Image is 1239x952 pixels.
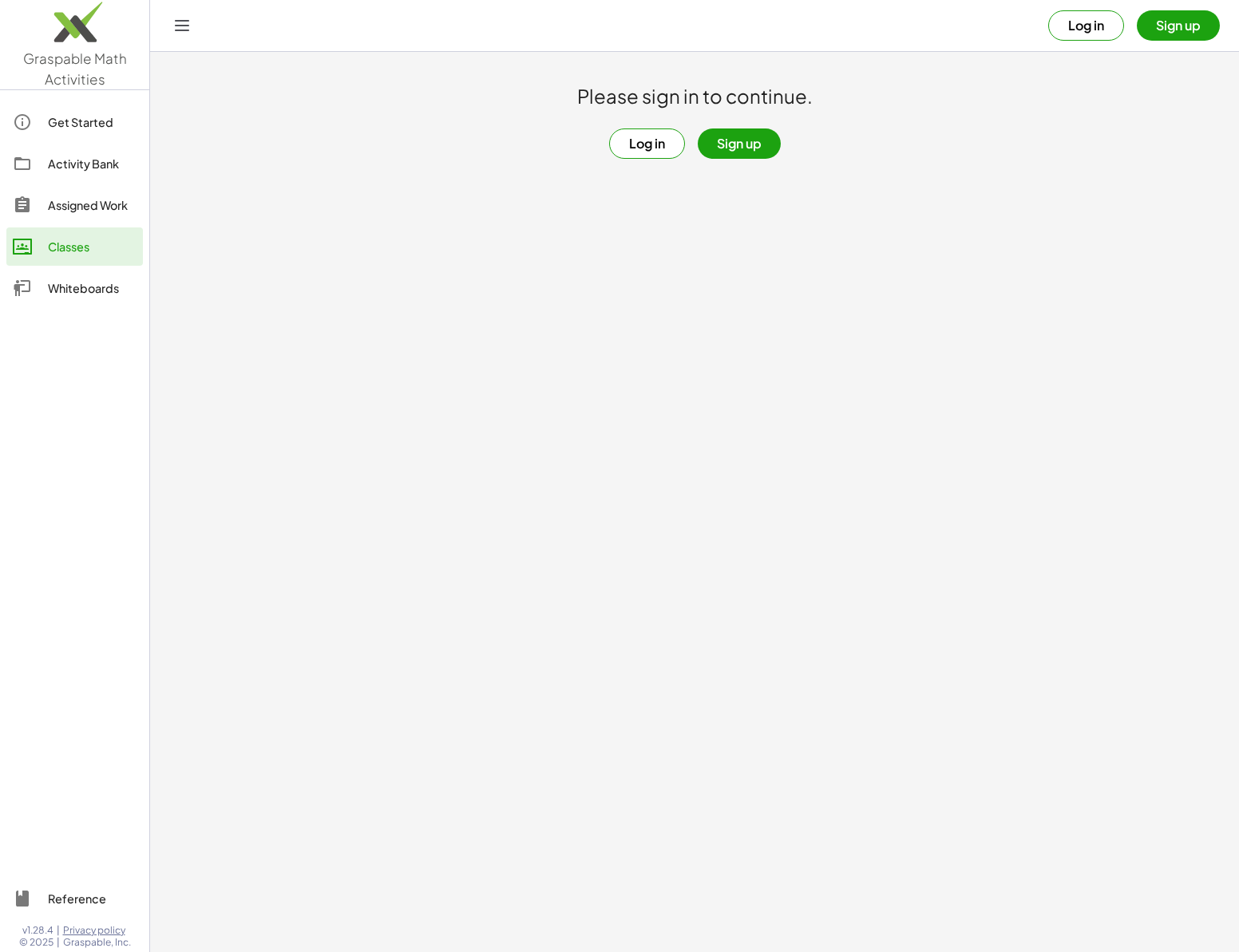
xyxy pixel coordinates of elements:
button: Sign up [1137,10,1220,41]
span: v1.28.4 [22,924,53,937]
a: Get Started [6,103,143,141]
span: © 2025 [19,936,53,949]
span: Graspable Math Activities [23,49,127,88]
div: Assigned Work [48,196,137,215]
a: Reference [6,879,143,918]
div: Get Started [48,113,137,132]
a: Classes [6,227,143,266]
h1: Please sign in to continue. [577,84,813,109]
a: Privacy policy [63,924,131,937]
div: Activity Bank [48,154,137,173]
button: Log in [1048,10,1124,41]
button: Log in [609,128,685,159]
div: Classes [48,237,137,256]
span: Graspable, Inc. [63,936,131,949]
div: Reference [48,889,137,908]
div: Whiteboards [48,278,137,298]
a: Whiteboards [6,269,143,307]
button: Toggle navigation [169,13,195,38]
span: | [57,936,60,949]
span: | [57,924,60,937]
a: Activity Bank [6,144,143,183]
button: Sign up [698,128,781,159]
a: Assigned Work [6,186,143,224]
